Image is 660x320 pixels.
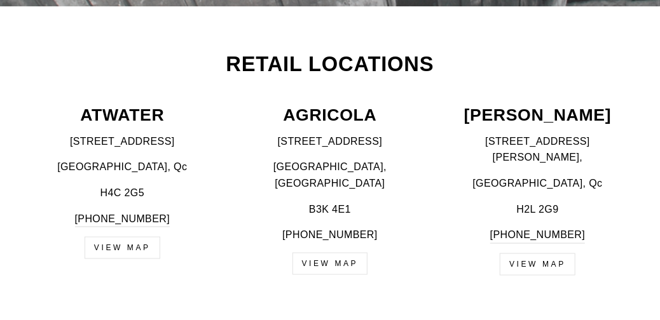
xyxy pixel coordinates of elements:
[25,133,219,150] p: [STREET_ADDRESS]
[441,175,635,192] p: [GEOGRAPHIC_DATA], Qc
[75,211,170,228] a: [PHONE_NUMBER]
[441,133,635,166] p: [STREET_ADDRESS][PERSON_NAME],
[233,159,427,191] p: [GEOGRAPHIC_DATA], [GEOGRAPHIC_DATA]
[233,133,427,150] p: [STREET_ADDRESS]
[25,159,219,175] p: [GEOGRAPHIC_DATA], Qc
[25,185,219,201] p: H4C 2G5
[441,107,635,124] p: [PERSON_NAME]
[292,253,368,275] a: VIEW MAP
[233,107,427,124] p: AGRICOLA
[441,201,635,218] p: H2L 2G9
[233,227,427,243] p: [PHONE_NUMBER]
[233,201,427,218] p: B3K 4E1
[25,54,635,75] h2: Retail Locations
[500,253,575,276] a: view map
[85,237,160,259] a: VIEW MAP
[490,227,586,244] a: [PHONE_NUMBER]
[25,107,219,124] p: ATWATER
